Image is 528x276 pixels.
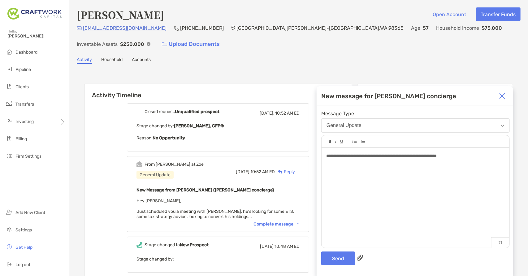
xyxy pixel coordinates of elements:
[361,140,365,143] img: Editor control icon
[321,252,355,265] button: Send
[174,123,224,129] b: [PERSON_NAME], CFP®
[6,83,13,90] img: clients icon
[147,42,150,46] img: Info Icon
[77,40,118,48] p: Investable Assets
[6,208,13,216] img: add_new_client icon
[6,100,13,107] img: transfers icon
[499,93,505,99] img: Close
[423,24,429,32] p: 57
[158,37,224,51] a: Upload Documents
[6,65,13,73] img: pipeline icon
[136,198,294,219] span: Hey [PERSON_NAME], Just scheduled you a meeting with [PERSON_NAME], he's looking for some ETS, so...
[275,169,295,175] div: Reply
[491,237,509,248] p: 71
[260,111,274,116] span: [DATE],
[136,255,300,263] p: Stage changed by:
[15,262,30,267] span: Log out
[136,187,274,193] b: New Message from [PERSON_NAME] ([PERSON_NAME] concierge)
[236,24,404,32] p: [GEOGRAPHIC_DATA][PERSON_NAME]-[GEOGRAPHIC_DATA] , WA , 98365
[260,244,274,249] span: [DATE]
[15,50,37,55] span: Dashboard
[175,109,219,114] b: Unqualified prospect
[6,48,13,55] img: dashboard icon
[327,123,361,128] div: General Update
[231,26,235,31] img: Location Icon
[120,40,144,48] p: $250,000
[6,152,13,160] img: firm-settings icon
[321,118,510,133] button: General Update
[15,67,31,72] span: Pipeline
[153,135,185,141] b: No Opportunity
[145,109,219,114] div: Closed request,
[482,24,502,32] p: $75,000
[335,140,336,143] img: Editor control icon
[136,134,300,142] p: Reason:
[15,154,41,159] span: Firm Settings
[15,102,34,107] span: Transfers
[428,7,471,21] button: Open Account
[236,169,249,174] span: [DATE]
[250,169,275,174] span: 10:52 AM ED
[15,84,29,90] span: Clients
[15,136,27,142] span: Billing
[7,33,65,39] span: [PERSON_NAME]!
[145,242,209,248] div: Stage changed to
[321,111,510,116] span: Message Type
[145,162,204,167] div: From [PERSON_NAME] at Zoe
[353,140,357,143] img: Editor control icon
[174,26,179,31] img: Phone Icon
[136,242,142,248] img: Event icon
[101,57,123,64] a: Household
[7,2,62,25] img: Zoe Logo
[15,227,32,233] span: Settings
[275,111,300,116] span: 10:52 AM ED
[162,42,167,46] img: button icon
[15,119,34,124] span: Investing
[340,140,343,143] img: Editor control icon
[15,245,32,250] span: Get Help
[6,261,13,268] img: logout icon
[6,135,13,142] img: billing icon
[487,93,493,99] img: Expand or collapse
[136,171,174,179] div: General Update
[77,57,92,64] a: Activity
[15,210,45,215] span: Add New Client
[83,24,167,32] p: [EMAIL_ADDRESS][DOMAIN_NAME]
[180,24,224,32] p: [PHONE_NUMBER]
[180,242,209,248] b: New Prospect
[6,243,13,251] img: get-help icon
[411,24,420,32] p: Age
[136,122,300,130] p: Stage changed by:
[329,140,331,143] img: Editor control icon
[501,125,504,127] img: Open dropdown arrow
[77,26,82,30] img: Email Icon
[6,117,13,125] img: investing icon
[436,24,479,32] p: Household Income
[84,84,352,99] h6: Activity Timeline
[297,223,300,225] img: Chevron icon
[278,170,283,174] img: Reply icon
[476,7,521,21] button: Transfer Funds
[77,7,164,22] h4: [PERSON_NAME]
[275,244,300,249] span: 10:48 AM ED
[136,109,142,115] img: Event icon
[321,92,456,100] div: New message for [PERSON_NAME] concierge
[136,161,142,167] img: Event icon
[253,221,300,227] div: Complete message
[357,255,363,261] img: paperclip attachments
[6,226,13,233] img: settings icon
[132,57,151,64] a: Accounts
